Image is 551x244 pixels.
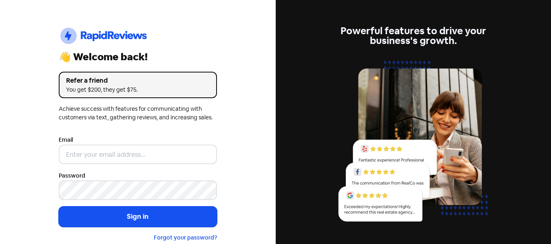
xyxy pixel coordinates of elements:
input: Enter your email address... [59,145,217,164]
div: You get $200, they get $75. [66,86,210,94]
div: Refer a friend [66,76,210,86]
label: Email [59,136,73,144]
label: Password [59,171,85,180]
button: Sign in [59,207,217,227]
div: Achieve success with features for communicating with customers via text, gathering reviews, and i... [59,105,217,122]
div: 👋 Welcome back! [59,52,217,62]
div: Powerful features to drive your business's growth. [334,26,492,46]
img: reviews [334,55,492,231]
a: Forgot your password? [154,234,217,241]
